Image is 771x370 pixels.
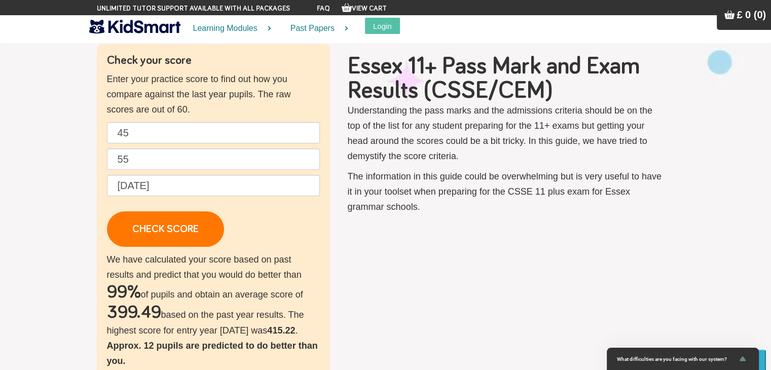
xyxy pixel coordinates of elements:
[107,149,320,170] input: Maths raw score
[97,4,290,14] span: Unlimited tutor support available with all packages
[107,175,320,196] input: Date of birth (d/m/y) e.g. 27/12/2007
[317,5,330,12] a: FAQ
[107,71,320,117] p: Enter your practice score to find out how you compare against the last year pupils. The raw score...
[107,341,318,366] b: Approx. 12 pupils are predicted to do better than you.
[89,18,180,35] img: KidSmart logo
[365,18,400,34] button: Login
[342,5,387,12] a: View Cart
[617,353,749,365] button: Show survey - What difficulties are you facing with our system?
[267,325,295,336] b: 415.22
[107,282,141,303] h2: 99%
[107,303,161,323] h2: 399.49
[348,169,665,214] p: The information in this guide could be overwhelming but is very useful to have it in your toolset...
[348,54,665,103] h1: Essex 11+ Pass Mark and Exam Results (CSSE/CEM)
[617,356,737,362] span: What difficulties are you facing with our system?
[180,15,278,42] a: Learning Modules
[724,10,735,20] img: Your items in the shopping basket
[737,9,766,20] span: £ 0 (0)
[348,103,665,164] p: Understanding the pass marks and the admissions criteria should be on the top of the list for any...
[107,211,224,247] a: CHECK SCORE
[278,15,355,42] a: Past Papers
[342,3,352,13] img: Your items in the shopping basket
[107,54,320,66] h4: Check your score
[107,122,320,143] input: English raw score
